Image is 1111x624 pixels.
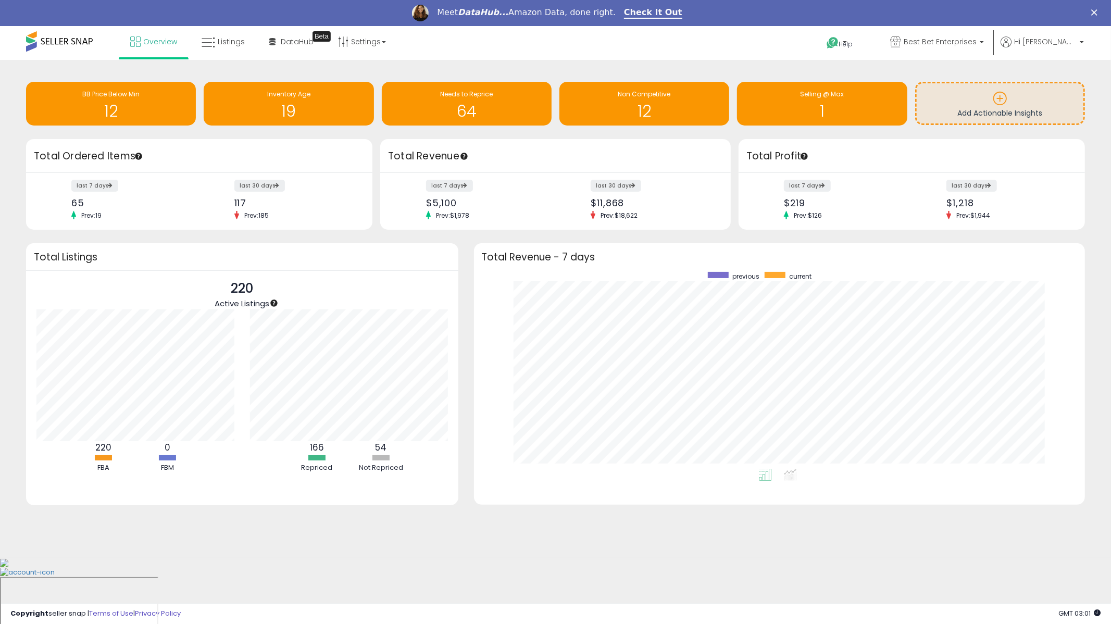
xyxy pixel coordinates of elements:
[412,5,429,21] img: Profile image for Georgie
[134,152,143,161] div: Tooltip anchor
[882,26,992,60] a: Best Bet Enterprises
[285,463,348,473] div: Repriced
[136,463,198,473] div: FBM
[826,36,839,49] i: Get Help
[375,441,386,454] b: 54
[800,152,809,161] div: Tooltip anchor
[951,211,995,220] span: Prev: $1,944
[559,82,729,126] a: Non Competitive 12
[957,108,1042,118] span: Add Actionable Insights
[618,90,671,98] span: Non Competitive
[732,272,759,281] span: previous
[31,103,191,120] h1: 12
[839,40,853,48] span: Help
[904,36,977,47] span: Best Bet Enterprises
[784,197,904,208] div: $219
[789,272,812,281] span: current
[440,90,493,98] span: Needs to Reprice
[595,211,643,220] span: Prev: $18,622
[281,36,314,47] span: DataHub
[437,7,616,18] div: Meet Amazon Data, done right.
[71,197,191,208] div: 65
[330,26,394,57] a: Settings
[194,26,253,57] a: Listings
[624,7,682,19] a: Check It Out
[591,180,641,192] label: last 30 days
[165,441,170,454] b: 0
[234,197,354,208] div: 117
[209,103,368,120] h1: 19
[239,211,274,220] span: Prev: 185
[458,7,508,17] i: DataHub...
[946,197,1066,208] div: $1,218
[426,180,473,192] label: last 7 days
[122,26,185,57] a: Overview
[431,211,475,220] span: Prev: $1,978
[388,149,723,164] h3: Total Revenue
[143,36,177,47] span: Overview
[917,83,1083,123] a: Add Actionable Insights
[818,29,873,60] a: Help
[1014,36,1077,47] span: Hi [PERSON_NAME]
[26,82,196,126] a: BB Price Below Min 12
[313,31,331,42] div: Tooltip anchor
[204,82,373,126] a: Inventory Age 19
[591,197,713,208] div: $11,868
[215,279,269,298] p: 220
[737,82,907,126] a: Selling @ Max 1
[387,103,546,120] h1: 64
[34,253,451,261] h3: Total Listings
[76,211,107,220] span: Prev: 19
[746,149,1077,164] h3: Total Profit
[82,90,140,98] span: BB Price Below Min
[800,90,844,98] span: Selling @ Max
[565,103,724,120] h1: 12
[482,253,1077,261] h3: Total Revenue - 7 days
[459,152,469,161] div: Tooltip anchor
[946,180,997,192] label: last 30 days
[34,149,365,164] h3: Total Ordered Items
[269,298,279,308] div: Tooltip anchor
[71,180,118,192] label: last 7 days
[382,82,552,126] a: Needs to Reprice 64
[426,197,548,208] div: $5,100
[234,180,285,192] label: last 30 days
[215,298,269,309] span: Active Listings
[349,463,412,473] div: Not Repriced
[261,26,321,57] a: DataHub
[267,90,310,98] span: Inventory Age
[742,103,902,120] h1: 1
[95,441,111,454] b: 220
[218,36,245,47] span: Listings
[1001,36,1084,60] a: Hi [PERSON_NAME]
[1091,9,1102,16] div: Close
[310,441,324,454] b: 166
[72,463,134,473] div: FBA
[789,211,827,220] span: Prev: $126
[784,180,831,192] label: last 7 days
